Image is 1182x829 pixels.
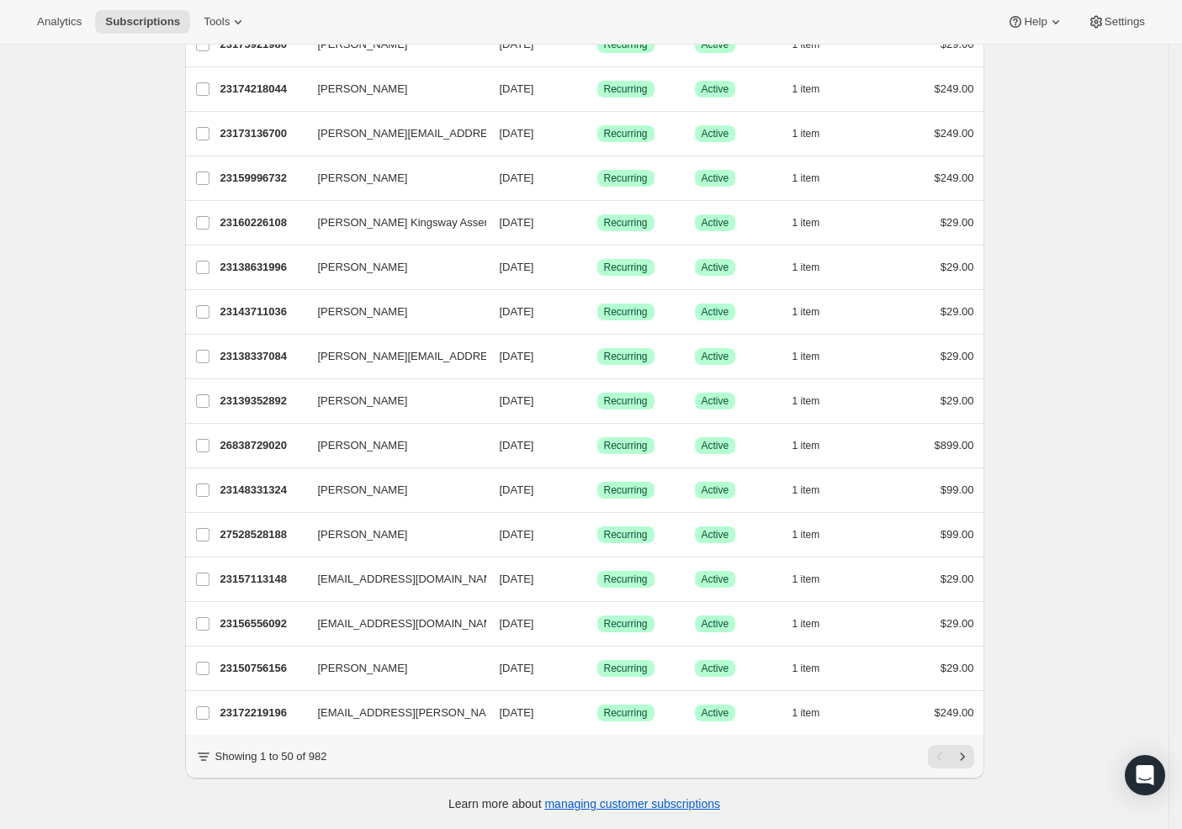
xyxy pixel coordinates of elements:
div: 23138631996[PERSON_NAME][DATE]SuccessRecurringSuccessActive1 item$29.00 [220,256,974,279]
span: $29.00 [941,216,974,229]
span: $899.00 [935,439,974,451]
span: Active [702,172,729,185]
span: Active [702,305,729,319]
span: Recurring [604,172,648,185]
span: $249.00 [935,82,974,95]
p: 23172219196 [220,705,305,721]
span: $29.00 [941,573,974,585]
p: 23156556092 [220,615,305,632]
span: 1 item [792,706,820,720]
div: 23157113148[EMAIL_ADDRESS][DOMAIN_NAME][DATE]SuccessRecurringSuccessActive1 item$29.00 [220,568,974,591]
button: [PERSON_NAME] [308,298,476,325]
span: [DATE] [500,394,534,407]
span: [PERSON_NAME][EMAIL_ADDRESS][PERSON_NAME][DOMAIN_NAME] [318,125,683,142]
p: Learn more about [448,795,720,812]
span: [DATE] [500,127,534,140]
p: 23148331324 [220,482,305,499]
button: [PERSON_NAME] [308,655,476,682]
span: [PERSON_NAME] [318,526,408,543]
span: [PERSON_NAME][EMAIL_ADDRESS][DOMAIN_NAME] [318,348,593,365]
button: Settings [1078,10,1155,34]
span: Active [702,394,729,408]
button: [EMAIL_ADDRESS][DOMAIN_NAME] [308,610,476,637]
button: [PERSON_NAME] [308,165,476,192]
span: Active [702,82,729,96]
span: 1 item [792,617,820,631]
span: Recurring [604,483,648,497]
div: 23173136700[PERSON_NAME][EMAIL_ADDRESS][PERSON_NAME][DOMAIN_NAME][DATE]SuccessRecurringSuccessAct... [220,122,974,145]
span: Recurring [604,216,648,230]
span: 1 item [792,127,820,140]
span: Active [702,38,729,51]
span: 1 item [792,662,820,675]
span: 1 item [792,82,820,96]
button: Subscriptions [95,10,190,34]
span: [PERSON_NAME] [318,81,408,98]
span: [DATE] [500,216,534,229]
button: 1 item [792,478,839,502]
span: $29.00 [941,350,974,362]
p: 23143711036 [220,304,305,320]
button: [EMAIL_ADDRESS][PERSON_NAME][DOMAIN_NAME] [308,700,476,726]
span: [PERSON_NAME] Kingsway Assembly [318,214,507,231]
p: 23174218044 [220,81,305,98]
span: Active [702,127,729,140]
span: Active [702,662,729,675]
div: 23150756156[PERSON_NAME][DATE]SuccessRecurringSuccessActive1 item$29.00 [220,657,974,680]
span: $249.00 [935,172,974,184]
button: 1 item [792,389,839,413]
span: Active [702,706,729,720]
a: managing customer subscriptions [544,797,720,811]
button: 1 item [792,166,839,190]
span: 1 item [792,172,820,185]
p: 23160226108 [220,214,305,231]
span: Recurring [604,439,648,452]
span: [DATE] [500,662,534,674]
span: 1 item [792,305,820,319]
button: [PERSON_NAME] [308,521,476,548]
p: 23150756156 [220,660,305,677]
span: 1 item [792,38,820,51]
span: [DATE] [500,706,534,719]
span: [DATE] [500,439,534,451]
span: [PERSON_NAME] [318,170,408,187]
span: [DATE] [500,528,534,541]
span: [PERSON_NAME] [318,259,408,276]
p: 23175921980 [220,36,305,53]
span: Active [702,350,729,363]
button: 1 item [792,612,839,636]
div: 23139352892[PERSON_NAME][DATE]SuccessRecurringSuccessActive1 item$29.00 [220,389,974,413]
button: 1 item [792,568,839,591]
div: 23174218044[PERSON_NAME][DATE]SuccessRecurringSuccessActive1 item$249.00 [220,77,974,101]
div: 23143711036[PERSON_NAME][DATE]SuccessRecurringSuccessActive1 item$29.00 [220,300,974,324]
span: Active [702,573,729,586]
span: Recurring [604,305,648,319]
span: $99.00 [941,483,974,496]
button: [PERSON_NAME] Kingsway Assembly [308,209,476,236]
p: 23138337084 [220,348,305,365]
span: Recurring [604,82,648,96]
button: 1 item [792,657,839,680]
button: 1 item [792,256,839,279]
span: Recurring [604,528,648,541]
span: [DATE] [500,172,534,184]
span: 1 item [792,528,820,541]
div: 27528528188[PERSON_NAME][DATE]SuccessRecurringSuccessActive1 item$99.00 [220,523,974,547]
span: $29.00 [941,394,974,407]
span: Analytics [37,15,82,29]
span: [DATE] [500,350,534,362]
span: $29.00 [941,305,974,318]
span: [PERSON_NAME] [318,36,408,53]
span: [EMAIL_ADDRESS][DOMAIN_NAME] [318,615,503,632]
button: 1 item [792,77,839,101]
button: [PERSON_NAME] [308,477,476,504]
p: 23157113148 [220,571,305,588]
span: [PERSON_NAME] [318,482,408,499]
span: $29.00 [941,617,974,630]
span: [DATE] [500,305,534,318]
span: 1 item [792,261,820,274]
span: $29.00 [941,662,974,674]
button: [PERSON_NAME] [308,76,476,103]
div: 23159996732[PERSON_NAME][DATE]SuccessRecurringSuccessActive1 item$249.00 [220,166,974,190]
button: 1 item [792,345,839,368]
